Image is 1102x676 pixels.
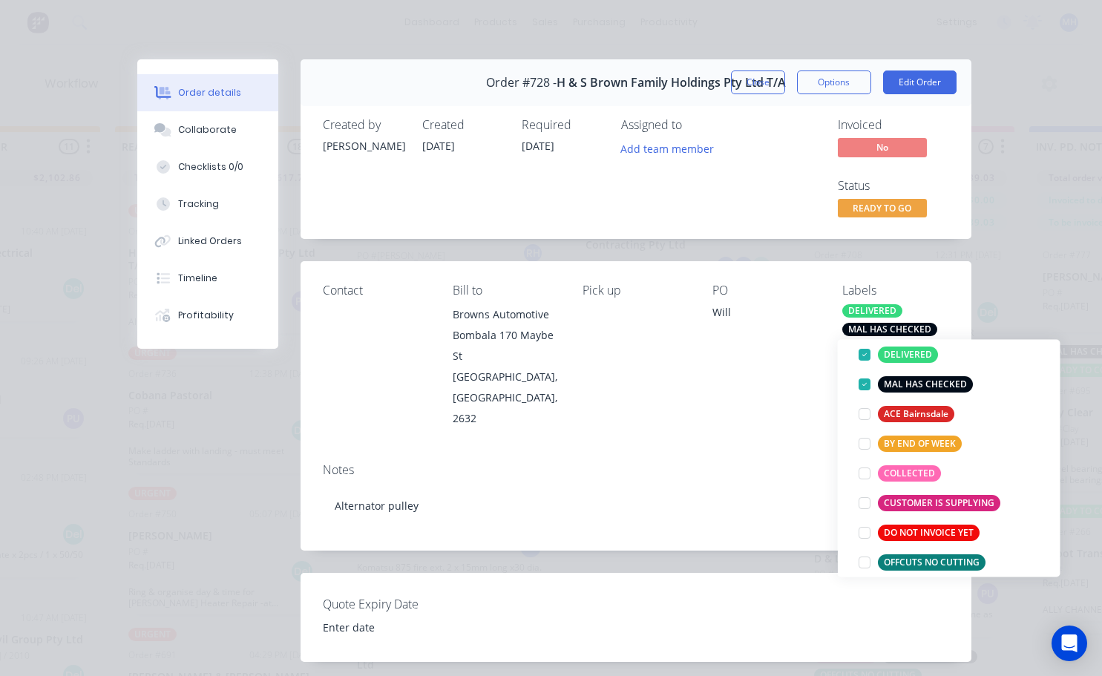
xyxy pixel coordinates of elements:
[878,376,973,393] div: MAL HAS CHECKED
[137,223,278,260] button: Linked Orders
[712,283,819,298] div: PO
[878,436,962,452] div: BY END OF WEEK
[853,552,991,573] button: OFFCUTS NO CUTTING
[453,367,559,429] div: [GEOGRAPHIC_DATA], [GEOGRAPHIC_DATA], 2632
[797,70,871,94] button: Options
[137,148,278,186] button: Checklists 0/0
[838,179,949,193] div: Status
[838,118,949,132] div: Invoiced
[842,283,948,298] div: Labels
[453,304,559,367] div: Browns Automotive Bombala 170 Maybe St
[178,234,242,248] div: Linked Orders
[178,197,219,211] div: Tracking
[422,139,455,153] span: [DATE]
[137,260,278,297] button: Timeline
[137,111,278,148] button: Collaborate
[712,304,819,325] div: Will
[323,283,429,298] div: Contact
[621,138,722,158] button: Add team member
[612,138,721,158] button: Add team member
[842,323,937,336] div: MAL HAS CHECKED
[842,304,902,318] div: DELIVERED
[838,199,927,217] span: READY TO GO
[323,138,404,154] div: [PERSON_NAME]
[486,76,557,90] span: Order #728 -
[583,283,689,298] div: Pick up
[878,406,954,422] div: ACE Bairnsdale
[522,118,603,132] div: Required
[137,74,278,111] button: Order details
[878,495,1000,511] div: CUSTOMER IS SUPPLYING
[323,483,949,528] div: Alternator pulley
[853,522,985,543] button: DO NOT INVOICE YET
[853,463,947,484] button: COLLECTED
[178,86,241,99] div: Order details
[853,433,968,454] button: BY END OF WEEK
[453,304,559,429] div: Browns Automotive Bombala 170 Maybe St[GEOGRAPHIC_DATA], [GEOGRAPHIC_DATA], 2632
[878,347,938,363] div: DELIVERED
[557,76,786,90] span: H & S Brown Family Holdings Pty Ltd T/A
[453,283,559,298] div: Bill to
[323,118,404,132] div: Created by
[853,344,944,365] button: DELIVERED
[312,617,497,639] input: Enter date
[323,595,508,613] label: Quote Expiry Date
[878,554,985,571] div: OFFCUTS NO CUTTING
[853,493,1006,513] button: CUSTOMER IS SUPPLYING
[838,199,927,221] button: READY TO GO
[853,374,979,395] button: MAL HAS CHECKED
[137,297,278,334] button: Profitability
[621,118,770,132] div: Assigned to
[178,272,217,285] div: Timeline
[178,123,237,137] div: Collaborate
[731,70,785,94] button: Close
[853,404,960,424] button: ACE Bairnsdale
[323,463,949,477] div: Notes
[137,186,278,223] button: Tracking
[883,70,957,94] button: Edit Order
[178,160,243,174] div: Checklists 0/0
[178,309,234,322] div: Profitability
[878,525,980,541] div: DO NOT INVOICE YET
[838,138,927,157] span: No
[522,139,554,153] span: [DATE]
[422,118,504,132] div: Created
[878,465,941,482] div: COLLECTED
[1052,626,1087,661] div: Open Intercom Messenger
